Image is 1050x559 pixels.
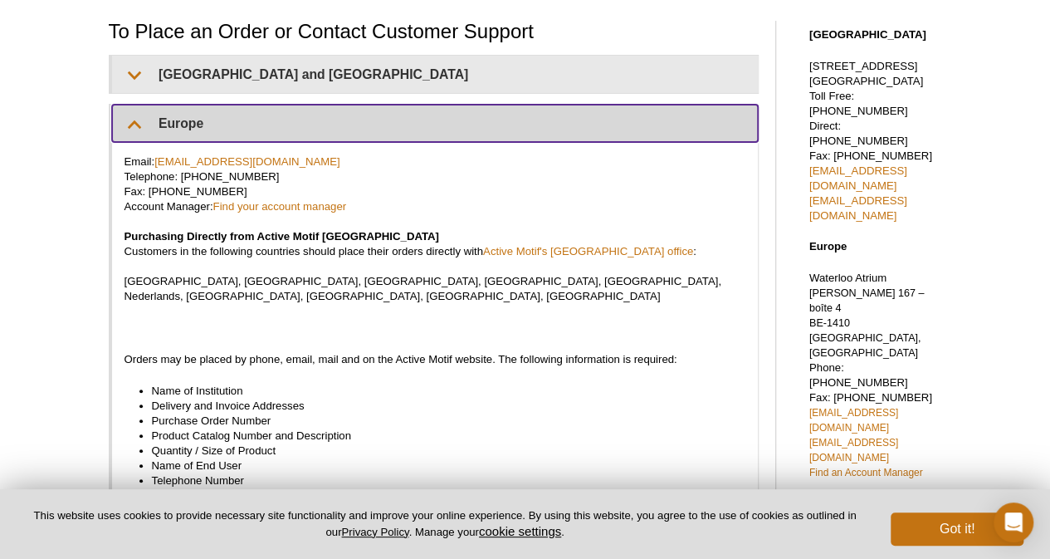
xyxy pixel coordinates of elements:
a: [EMAIL_ADDRESS][DOMAIN_NAME] [154,155,340,168]
li: Name of End User [152,458,729,473]
a: [EMAIL_ADDRESS][DOMAIN_NAME] [809,164,907,192]
button: cookie settings [479,524,561,538]
li: Product Catalog Number and Description [152,429,729,444]
div: Open Intercom Messenger [994,503,1033,542]
li: VAT Registration Number (if available) [152,488,729,503]
span: Purchasing Directly from Active Motif [GEOGRAPHIC_DATA] [125,230,439,243]
li: Delivery and Invoice Addresses [152,399,729,414]
a: [EMAIL_ADDRESS][DOMAIN_NAME] [809,407,898,434]
span: [PERSON_NAME] 167 – boîte 4 BE-1410 [GEOGRAPHIC_DATA], [GEOGRAPHIC_DATA] [809,287,925,359]
a: Find your account manager [213,200,347,213]
p: This website uses cookies to provide necessary site functionality and improve your online experie... [27,508,863,540]
a: [EMAIL_ADDRESS][DOMAIN_NAME] [809,437,898,463]
a: Active Motif's [GEOGRAPHIC_DATA] office [483,245,693,257]
summary: Europe [112,105,758,142]
li: Purchase Order Number [152,414,729,429]
h1: To Place an Order or Contact Customer Support [109,21,759,45]
strong: Europe [809,240,847,253]
strong: [GEOGRAPHIC_DATA] [809,28,926,41]
p: Orders may be placed by phone, email, mail and on the Active Motif website. The following informa... [125,352,745,367]
button: Got it! [891,512,1023,546]
a: Find an Account Manager [809,467,923,478]
summary: [GEOGRAPHIC_DATA] and [GEOGRAPHIC_DATA] [112,56,758,93]
li: Telephone Number [152,473,729,488]
p: Email: Telephone: [PHONE_NUMBER] Fax: [PHONE_NUMBER] Account Manager: Customers in the following ... [125,154,745,304]
li: Name of Institution [152,384,729,399]
a: Privacy Policy [341,526,408,538]
li: Quantity / Size of Product [152,444,729,458]
a: [EMAIL_ADDRESS][DOMAIN_NAME] [809,194,907,222]
p: [STREET_ADDRESS] [GEOGRAPHIC_DATA] Toll Free: [PHONE_NUMBER] Direct: [PHONE_NUMBER] Fax: [PHONE_N... [809,59,942,223]
p: Waterloo Atrium Phone: [PHONE_NUMBER] Fax: [PHONE_NUMBER] [809,271,942,480]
